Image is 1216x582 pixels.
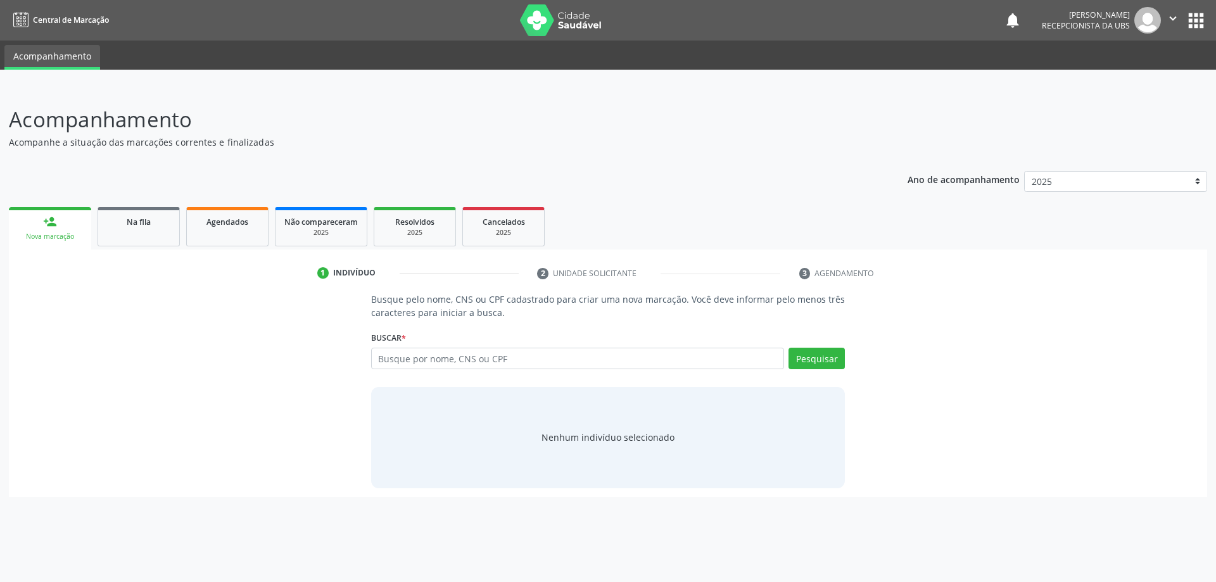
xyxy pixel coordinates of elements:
button: apps [1185,9,1207,32]
span: Recepcionista da UBS [1042,20,1130,31]
div: [PERSON_NAME] [1042,9,1130,20]
div: 2025 [383,228,446,237]
input: Busque por nome, CNS ou CPF [371,348,785,369]
a: Acompanhamento [4,45,100,70]
button: Pesquisar [788,348,845,369]
span: Na fila [127,217,151,227]
div: Nenhum indivíduo selecionado [541,431,674,444]
div: 1 [317,267,329,279]
span: Não compareceram [284,217,358,227]
a: Central de Marcação [9,9,109,30]
label: Buscar [371,328,406,348]
p: Acompanhe a situação das marcações correntes e finalizadas [9,136,847,149]
div: 2025 [472,228,535,237]
p: Acompanhamento [9,104,847,136]
img: img [1134,7,1161,34]
div: 2025 [284,228,358,237]
span: Cancelados [483,217,525,227]
div: person_add [43,215,57,229]
p: Busque pelo nome, CNS ou CPF cadastrado para criar uma nova marcação. Você deve informar pelo men... [371,293,845,319]
div: Indivíduo [333,267,376,279]
button: notifications [1004,11,1022,29]
div: Nova marcação [18,232,82,241]
p: Ano de acompanhamento [908,171,1020,187]
span: Resolvidos [395,217,434,227]
i:  [1166,11,1180,25]
span: Agendados [206,217,248,227]
button:  [1161,7,1185,34]
span: Central de Marcação [33,15,109,25]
